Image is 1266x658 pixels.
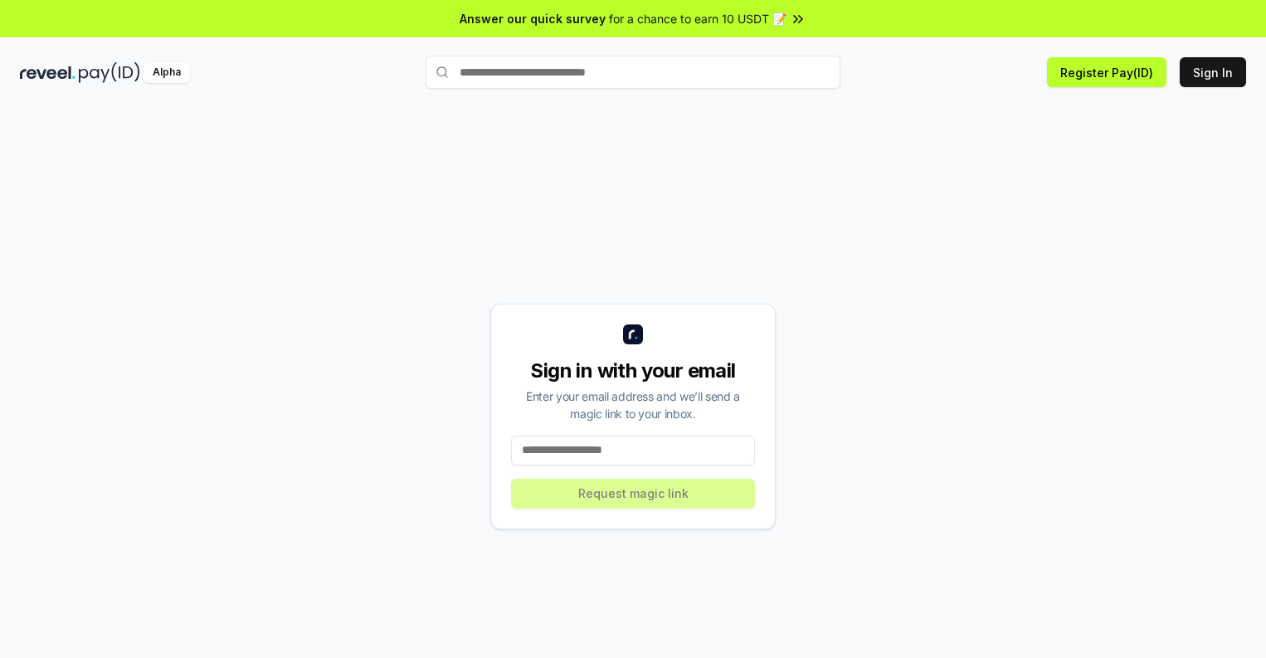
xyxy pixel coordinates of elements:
div: Sign in with your email [511,358,755,384]
img: logo_small [623,324,643,344]
span: Answer our quick survey [460,10,606,27]
div: Enter your email address and we’ll send a magic link to your inbox. [511,387,755,422]
button: Sign In [1180,57,1246,87]
div: Alpha [144,62,190,83]
button: Register Pay(ID) [1047,57,1166,87]
img: reveel_dark [20,62,75,83]
img: pay_id [79,62,140,83]
span: for a chance to earn 10 USDT 📝 [609,10,786,27]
